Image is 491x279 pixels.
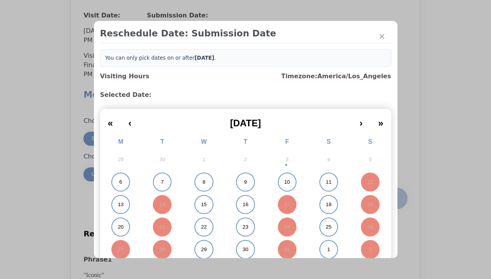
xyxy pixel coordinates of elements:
[349,171,391,193] button: October 12, 2025
[266,238,308,261] button: October 31, 2025
[327,246,330,253] abbr: November 1, 2025
[369,156,371,163] abbr: October 5, 2025
[352,112,370,129] button: ›
[244,156,247,163] abbr: October 2, 2025
[119,179,122,186] abbr: October 6, 2025
[284,179,290,186] abbr: October 10, 2025
[243,224,248,231] abbr: October 23, 2025
[142,148,183,171] button: September 30, 2025
[370,112,391,129] button: »
[100,171,142,193] button: October 6, 2025
[368,224,373,231] abbr: October 26, 2025
[225,171,266,193] button: October 9, 2025
[308,193,349,216] button: October 18, 2025
[285,138,289,145] abbr: Friday
[160,201,165,208] abbr: October 14, 2025
[326,201,331,208] abbr: October 18, 2025
[160,224,165,231] abbr: October 21, 2025
[118,138,123,145] abbr: Monday
[243,201,248,208] abbr: October 16, 2025
[349,238,391,261] button: November 2, 2025
[308,148,349,171] button: October 4, 2025
[286,156,288,163] abbr: October 3, 2025
[100,112,121,129] button: «
[244,138,248,145] abbr: Thursday
[160,246,165,253] abbr: October 28, 2025
[225,238,266,261] button: October 30, 2025
[183,238,225,261] button: October 29, 2025
[349,193,391,216] button: October 19, 2025
[203,179,205,186] abbr: October 8, 2025
[368,138,373,145] abbr: Sunday
[100,148,142,171] button: September 29, 2025
[118,246,124,253] abbr: October 27, 2025
[327,156,330,163] abbr: October 4, 2025
[142,171,183,193] button: October 7, 2025
[100,216,142,238] button: October 20, 2025
[201,201,207,208] abbr: October 15, 2025
[139,112,352,129] button: [DATE]
[225,216,266,238] button: October 23, 2025
[326,138,331,145] abbr: Saturday
[326,224,331,231] abbr: October 25, 2025
[183,171,225,193] button: October 8, 2025
[369,246,371,253] abbr: November 2, 2025
[160,156,165,163] abbr: September 30, 2025
[183,193,225,216] button: October 15, 2025
[266,171,308,193] button: October 10, 2025
[368,179,373,186] abbr: October 12, 2025
[100,238,142,261] button: October 27, 2025
[349,216,391,238] button: October 26, 2025
[121,112,139,129] button: ‹
[118,201,124,208] abbr: October 13, 2025
[201,138,207,145] abbr: Wednesday
[281,72,391,81] h3: Timezone: America/Los_Angeles
[326,179,331,186] abbr: October 11, 2025
[244,179,247,186] abbr: October 9, 2025
[230,118,261,128] span: [DATE]
[183,216,225,238] button: October 22, 2025
[266,193,308,216] button: October 17, 2025
[308,238,349,261] button: November 1, 2025
[368,201,373,208] abbr: October 19, 2025
[100,193,142,216] button: October 13, 2025
[161,179,164,186] abbr: October 7, 2025
[160,138,164,145] abbr: Tuesday
[100,72,149,81] h3: Visiting Hours
[349,148,391,171] button: October 5, 2025
[183,148,225,171] button: October 1, 2025
[225,148,266,171] button: October 2, 2025
[284,224,290,231] abbr: October 24, 2025
[142,216,183,238] button: October 21, 2025
[201,224,207,231] abbr: October 22, 2025
[203,156,205,163] abbr: October 1, 2025
[284,201,290,208] abbr: October 17, 2025
[243,246,248,253] abbr: October 30, 2025
[100,49,391,67] div: You can only pick dates on or after .
[100,27,391,40] h2: Reschedule Date: Submission Date
[194,55,214,61] b: [DATE]
[100,90,391,100] h3: Selected Date:
[118,156,124,163] abbr: September 29, 2025
[266,148,308,171] button: October 3, 2025
[142,238,183,261] button: October 28, 2025
[142,193,183,216] button: October 14, 2025
[284,246,290,253] abbr: October 31, 2025
[308,171,349,193] button: October 11, 2025
[118,224,124,231] abbr: October 20, 2025
[308,216,349,238] button: October 25, 2025
[266,216,308,238] button: October 24, 2025
[201,246,207,253] abbr: October 29, 2025
[225,193,266,216] button: October 16, 2025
